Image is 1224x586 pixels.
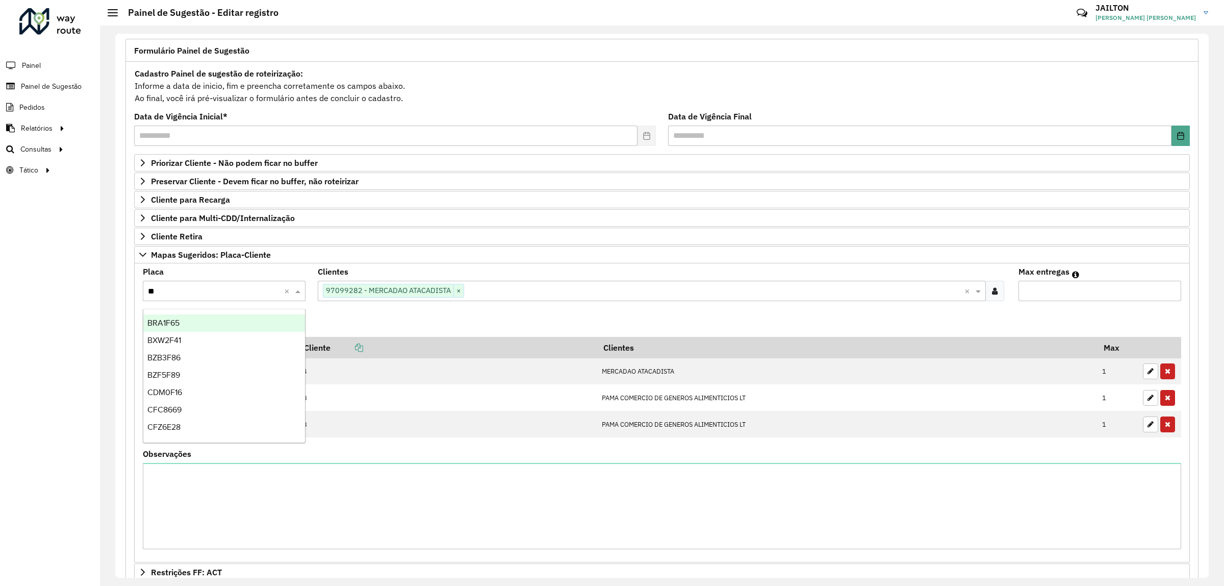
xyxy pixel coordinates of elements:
[147,405,182,414] span: CFC8669
[269,411,597,437] td: 63496108
[269,337,597,358] th: Código Cliente
[134,154,1190,172] a: Priorizar Cliente - Não podem ficar no buffer
[147,353,181,362] span: BZB3F86
[597,411,1097,437] td: PAMA COMERCIO DE GENEROS ALIMENTICIOS LT
[1071,2,1093,24] a: Contato Rápido
[135,68,303,79] strong: Cadastro Painel de sugestão de roteirização:
[143,448,191,460] label: Observações
[151,232,202,240] span: Cliente Retira
[330,343,363,353] a: Copiar
[147,336,181,345] span: BXW2F41
[284,285,293,297] span: Clear all
[151,568,222,576] span: Restrições FF: ACT
[1171,126,1190,146] button: Choose Date
[147,423,181,431] span: CFZ6E28
[118,7,278,18] h2: Painel de Sugestão - Editar registro
[151,177,359,185] span: Preservar Cliente - Devem ficar no buffer, não roteirizar
[134,110,227,123] label: Data de Vigência Inicial
[323,284,453,297] span: 97099282 - MERCADAO ATACADISTA
[143,309,305,443] ng-dropdown-panel: Options list
[22,60,41,71] span: Painel
[1095,3,1196,13] h3: JAILTON
[134,67,1190,105] div: Informe a data de inicio, fim e preencha corretamente os campos abaixo. Ao final, você irá pré-vi...
[597,358,1097,385] td: MERCADAO ATACADISTA
[21,123,53,134] span: Relatórios
[134,209,1190,227] a: Cliente para Multi-CDD/Internalização
[134,173,1190,190] a: Preservar Cliente - Devem ficar no buffer, não roteirizar
[20,144,52,155] span: Consultas
[1072,271,1079,279] em: Máximo de clientes que serão colocados na mesma rota com os clientes informados
[134,263,1190,563] div: Mapas Sugeridos: Placa-Cliente
[151,159,318,167] span: Priorizar Cliente - Não podem ficar no buffer
[143,265,164,278] label: Placa
[147,319,180,327] span: BRA1F65
[1095,13,1196,22] span: [PERSON_NAME] [PERSON_NAME]
[1097,384,1138,411] td: 1
[318,265,348,278] label: Clientes
[134,46,249,55] span: Formulário Painel de Sugestão
[1097,411,1138,437] td: 1
[19,165,38,176] span: Tático
[668,110,752,123] label: Data de Vigência Final
[1018,265,1069,278] label: Max entregas
[134,564,1190,581] a: Restrições FF: ACT
[1097,337,1138,358] th: Max
[151,196,230,204] span: Cliente para Recarga
[147,371,180,379] span: BZF5F89
[964,285,973,297] span: Clear all
[453,285,464,297] span: ×
[269,384,597,411] td: 63496108
[21,81,82,92] span: Painel de Sugestão
[1097,358,1138,385] td: 1
[134,228,1190,245] a: Cliente Retira
[151,251,271,259] span: Mapas Sugeridos: Placa-Cliente
[597,384,1097,411] td: PAMA COMERCIO DE GENEROS ALIMENTICIOS LT
[134,246,1190,263] a: Mapas Sugeridos: Placa-Cliente
[269,358,597,385] td: 97049314
[134,191,1190,208] a: Cliente para Recarga
[597,337,1097,358] th: Clientes
[19,102,45,113] span: Pedidos
[147,388,182,397] span: CDM0F16
[151,214,295,222] span: Cliente para Multi-CDD/Internalização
